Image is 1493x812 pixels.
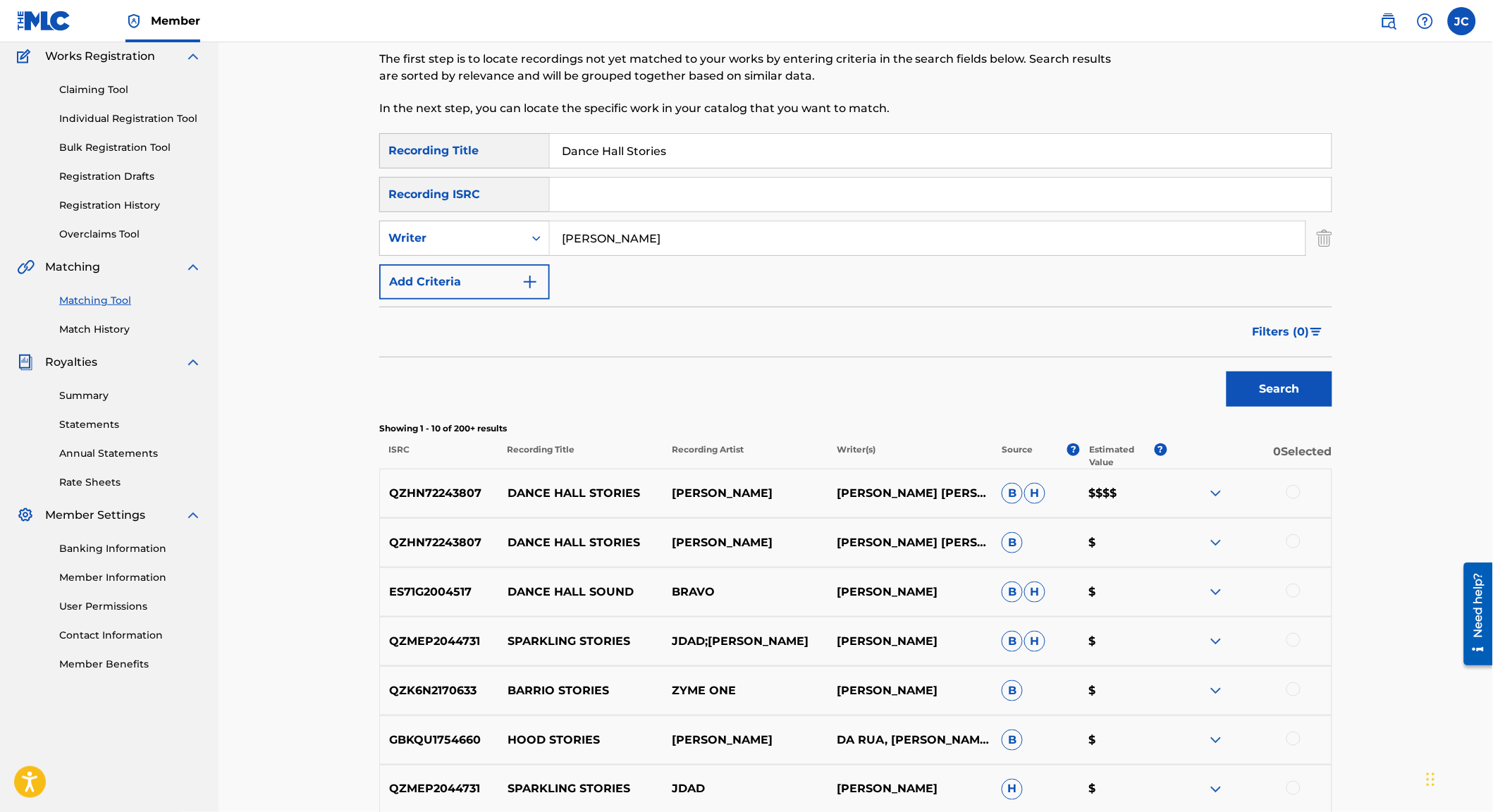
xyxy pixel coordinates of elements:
img: expand [185,507,202,524]
a: Member Information [59,570,202,585]
p: Estimated Value [1089,443,1154,469]
img: MLC Logo [17,11,71,31]
p: QZHN72243807 [380,485,498,502]
img: expand [1208,682,1224,699]
p: Recording Title [498,443,663,469]
a: Registration Drafts [59,169,202,184]
img: expand [1208,534,1224,551]
iframe: Resource Center [1454,555,1493,672]
p: DANCE HALL STORIES [498,485,663,502]
img: Matching [17,259,35,276]
form: Search Form [379,133,1332,414]
p: $ [1080,682,1167,699]
p: [PERSON_NAME] [828,781,993,798]
img: Top Rightsholder [125,13,142,30]
p: [PERSON_NAME] [828,633,993,650]
a: Claiming Tool [59,82,202,97]
span: H [1024,483,1045,504]
img: 9d2ae6d4665cec9f34b9.svg [522,273,539,290]
p: QZHN72243807 [380,534,498,551]
p: SPARKLING STORIES [498,633,663,650]
a: Statements [59,417,202,432]
p: [PERSON_NAME] [663,732,828,749]
p: HOOD STORIES [498,732,663,749]
img: expand [185,354,202,371]
div: Help [1411,7,1439,35]
p: QZMEP2044731 [380,781,498,798]
p: BARRIO STORIES [498,682,663,699]
span: Filters ( 0 ) [1253,324,1310,340]
p: [PERSON_NAME] [PERSON_NAME] [828,485,993,502]
p: DANCE HALL SOUND [498,584,663,601]
img: help [1417,13,1434,30]
a: Member Benefits [59,657,202,672]
a: Rate Sheets [59,475,202,490]
button: Filters (0) [1244,314,1332,350]
span: H [1024,582,1045,603]
img: Royalties [17,354,34,371]
a: Annual Statements [59,446,202,461]
span: B [1002,680,1023,701]
div: User Menu [1448,7,1476,35]
span: Matching [45,259,100,276]
img: Works Registration [17,48,35,65]
p: 0 Selected [1167,443,1332,469]
a: Banking Information [59,541,202,556]
span: B [1002,483,1023,504]
img: expand [1208,584,1224,601]
span: Member Settings [45,507,145,524]
img: expand [185,48,202,65]
p: $ [1080,732,1167,749]
p: [PERSON_NAME] [663,485,828,502]
p: $ [1080,534,1167,551]
iframe: Chat Widget [1423,744,1493,812]
p: $ [1080,781,1167,798]
span: B [1002,631,1023,652]
div: Arrastrar [1427,758,1435,801]
p: The first step is to locate recordings not yet matched to your works by entering criteria in the ... [379,51,1113,85]
img: filter [1310,328,1322,336]
p: Writer(s) [828,443,993,469]
p: ISRC [379,443,498,469]
p: $ [1080,633,1167,650]
div: Writer [388,230,515,247]
a: Match History [59,322,202,337]
p: Recording Artist [663,443,828,469]
button: Add Criteria [379,264,550,300]
p: Source [1002,443,1033,469]
p: QZMEP2044731 [380,633,498,650]
p: QZK6N2170633 [380,682,498,699]
img: expand [1208,781,1224,798]
img: expand [1208,633,1224,650]
img: expand [1208,732,1224,749]
span: Works Registration [45,48,155,65]
p: [PERSON_NAME] [663,534,828,551]
p: DANCE HALL STORIES [498,534,663,551]
p: $$$$ [1080,485,1167,502]
img: Delete Criterion [1317,221,1332,256]
p: [PERSON_NAME] [828,584,993,601]
span: ? [1155,443,1167,456]
a: Bulk Registration Tool [59,140,202,155]
div: Widget de chat [1423,744,1493,812]
span: H [1002,779,1023,800]
img: search [1380,13,1397,30]
a: Matching Tool [59,293,202,308]
a: User Permissions [59,599,202,614]
p: DA RUA, [PERSON_NAME], [PERSON_NAME], [PERSON_NAME], [PERSON_NAME], IRREGULAR LIVE, [PERSON_NAME]... [828,732,993,749]
p: JDAD;[PERSON_NAME] [663,633,828,650]
img: expand [1208,485,1224,502]
a: Overclaims Tool [59,227,202,242]
a: Public Search [1375,7,1403,35]
p: [PERSON_NAME] [PERSON_NAME] [828,534,993,551]
p: BRAVO [663,584,828,601]
img: expand [185,259,202,276]
span: B [1002,730,1023,751]
p: SPARKLING STORIES [498,781,663,798]
span: ? [1067,443,1080,456]
p: $ [1080,584,1167,601]
p: Showing 1 - 10 of 200+ results [379,422,1332,435]
span: Royalties [45,354,97,371]
p: In the next step, you can locate the specific work in your catalog that you want to match. [379,100,1113,117]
